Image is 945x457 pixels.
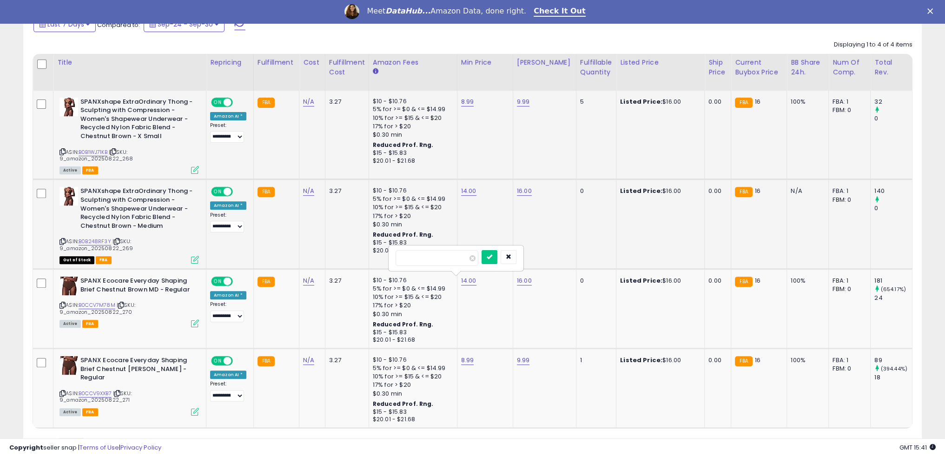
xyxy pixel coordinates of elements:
[373,131,450,139] div: $0.30 min
[210,201,246,210] div: Amazon AI *
[708,58,727,77] div: Ship Price
[373,390,450,398] div: $0.30 min
[9,443,43,452] strong: Copyright
[373,231,434,238] b: Reduced Prof. Rng.
[96,256,112,264] span: FBA
[708,356,724,364] div: 0.00
[791,58,825,77] div: BB Share 24h.
[59,187,199,263] div: ASIN:
[33,16,96,32] button: Last 7 Days
[373,310,450,318] div: $0.30 min
[212,188,224,196] span: ON
[212,98,224,106] span: ON
[373,293,450,301] div: 10% for >= $15 & <= $20
[59,408,81,416] span: All listings currently available for purchase on Amazon
[373,98,450,106] div: $10 - $10.76
[833,106,863,114] div: FBM: 0
[303,276,314,285] a: N/A
[373,285,450,293] div: 5% for >= $0 & <= $14.99
[47,20,84,29] span: Last 7 Days
[620,187,697,195] div: $16.00
[735,277,752,287] small: FBA
[461,356,474,365] a: 8.99
[79,443,119,452] a: Terms of Use
[373,187,450,195] div: $10 - $10.76
[874,58,908,77] div: Total Rev.
[373,301,450,310] div: 17% for > $20
[79,390,112,397] a: B0CCV9XXB7
[874,114,912,123] div: 0
[874,187,912,195] div: 140
[258,277,275,287] small: FBA
[874,294,912,302] div: 24
[59,390,132,404] span: | SKU: 9_amazon_20250822_271
[735,98,752,108] small: FBA
[80,187,193,232] b: SPANXshape ExtraOrdinary Thong - Sculpting with Compression - Women's Shapewear Underwear - Recyc...
[833,285,863,293] div: FBM: 0
[620,277,697,285] div: $16.00
[791,356,821,364] div: 100%
[880,365,907,372] small: (394.44%)
[833,364,863,373] div: FBM: 0
[833,277,863,285] div: FBA: 1
[373,58,453,67] div: Amazon Fees
[59,148,133,162] span: | SKU: 9_amazon_20250822_268
[899,443,936,452] span: 2025-10-8 15:41 GMT
[373,157,450,165] div: $20.01 - $21.68
[461,186,476,196] a: 14.00
[79,238,111,245] a: B0B248RF3Y
[373,105,450,113] div: 5% for >= $0 & <= $14.99
[755,356,760,364] span: 16
[580,187,609,195] div: 0
[210,381,246,402] div: Preset:
[755,186,760,195] span: 16
[144,16,225,32] button: Sep-24 - Sep-30
[329,277,362,285] div: 3.27
[59,277,78,295] img: 41yE5eZl-TL._SL40_.jpg
[373,356,450,364] div: $10 - $10.76
[57,58,202,67] div: Title
[344,4,359,19] img: Profile image for Georgie
[580,356,609,364] div: 1
[373,247,450,255] div: $20.01 - $21.68
[735,58,783,77] div: Current Buybox Price
[59,320,81,328] span: All listings currently available for purchase on Amazon
[833,58,866,77] div: Num of Comp.
[620,97,662,106] b: Listed Price:
[373,416,450,424] div: $20.01 - $21.68
[210,371,246,379] div: Amazon AI *
[755,97,760,106] span: 16
[580,58,612,77] div: Fulfillable Quantity
[373,67,378,76] small: Amazon Fees.
[59,356,199,415] div: ASIN:
[210,301,246,322] div: Preset:
[59,238,133,252] span: | SKU: 9_amazon_20250822_269
[373,203,450,212] div: 10% for >= $15 & <= $20
[373,239,450,247] div: $15 - $15.83
[373,114,450,122] div: 10% for >= $15 & <= $20
[735,187,752,197] small: FBA
[258,356,275,366] small: FBA
[620,356,662,364] b: Listed Price:
[874,356,912,364] div: 89
[373,372,450,381] div: 10% for >= $15 & <= $20
[212,278,224,285] span: ON
[329,356,362,364] div: 3.27
[874,277,912,285] div: 181
[258,98,275,108] small: FBA
[210,212,246,233] div: Preset:
[620,186,662,195] b: Listed Price:
[329,98,362,106] div: 3.27
[120,443,161,452] a: Privacy Policy
[231,357,246,365] span: OFF
[461,58,509,67] div: Min Price
[79,301,115,309] a: B0CCV7M78M
[373,122,450,131] div: 17% for > $20
[329,58,365,77] div: Fulfillment Cost
[874,373,912,382] div: 18
[59,301,135,315] span: | SKU: 9_amazon_20250822_270
[158,20,213,29] span: Sep-24 - Sep-30
[517,356,530,365] a: 9.99
[373,141,434,149] b: Reduced Prof. Rng.
[385,7,430,15] i: DataHub...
